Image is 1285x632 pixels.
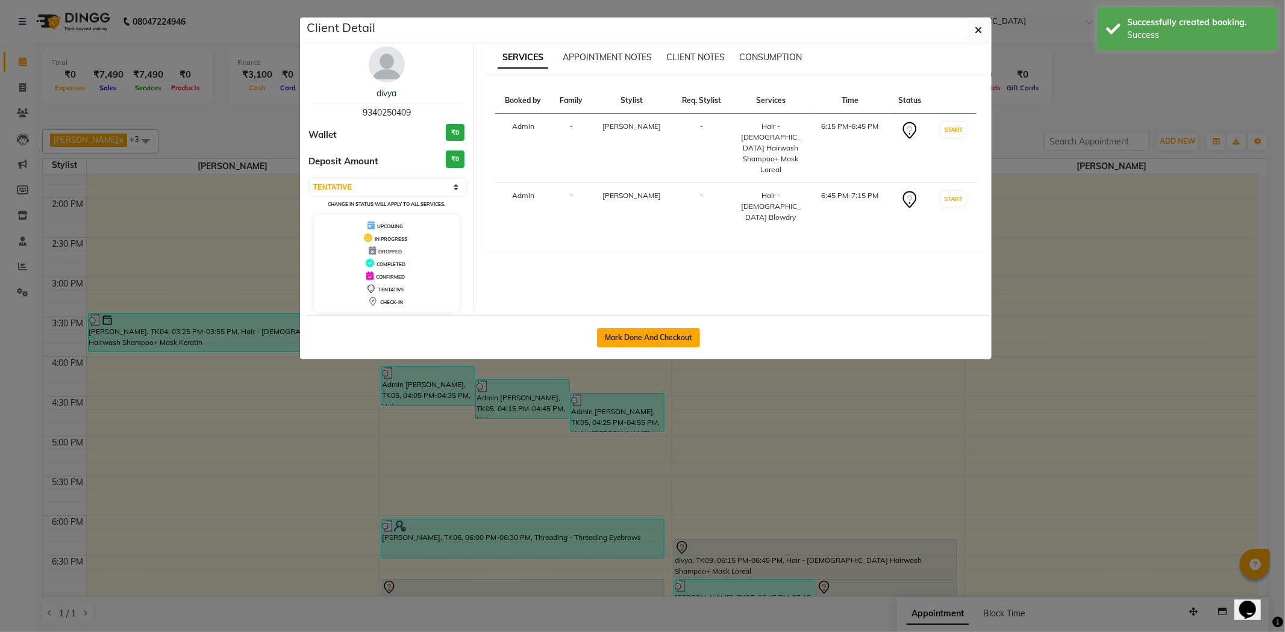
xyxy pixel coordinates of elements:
small: Change in status will apply to all services. [328,201,445,207]
span: CLIENT NOTES [666,52,725,63]
h5: Client Detail [307,19,376,37]
th: Services [731,88,811,114]
td: 6:15 PM-6:45 PM [810,114,889,183]
div: Success [1127,29,1269,42]
td: - [551,183,592,231]
div: Hair - [DEMOGRAPHIC_DATA] Hairwash Shampoo+ Mask Loreal [739,121,804,175]
span: Deposit Amount [309,155,379,169]
h3: ₹0 [446,124,464,141]
td: - [672,114,731,183]
button: START [941,122,966,137]
span: UPCOMING [377,223,403,229]
td: Admin [495,114,551,183]
span: CONSUMPTION [739,52,802,63]
img: avatar [369,46,405,82]
span: [PERSON_NAME] [603,191,661,200]
div: Successfully created booking. [1127,16,1269,29]
button: Mark Done And Checkout [597,328,700,347]
td: 6:45 PM-7:15 PM [810,183,889,231]
button: START [941,191,966,206]
th: Stylist [592,88,672,114]
span: IN PROGRESS [375,236,407,242]
h3: ₹0 [446,150,464,168]
div: Hair - [DEMOGRAPHIC_DATA] Blowdry [739,190,804,223]
a: divya [377,88,396,99]
span: APPOINTMENT NOTES [563,52,652,63]
span: CHECK-IN [380,299,403,305]
span: [PERSON_NAME] [603,122,661,131]
span: SERVICES [498,47,548,69]
span: 9340250409 [363,107,411,118]
span: DROPPED [378,249,402,255]
span: COMPLETED [377,261,405,267]
th: Family [551,88,592,114]
span: TENTATIVE [378,287,404,293]
td: Admin [495,183,551,231]
span: Wallet [309,128,337,142]
iframe: chat widget [1234,584,1273,620]
td: - [672,183,731,231]
th: Booked by [495,88,551,114]
span: CONFIRMED [376,274,405,280]
th: Status [889,88,930,114]
th: Time [810,88,889,114]
td: - [551,114,592,183]
th: Req. Stylist [672,88,731,114]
